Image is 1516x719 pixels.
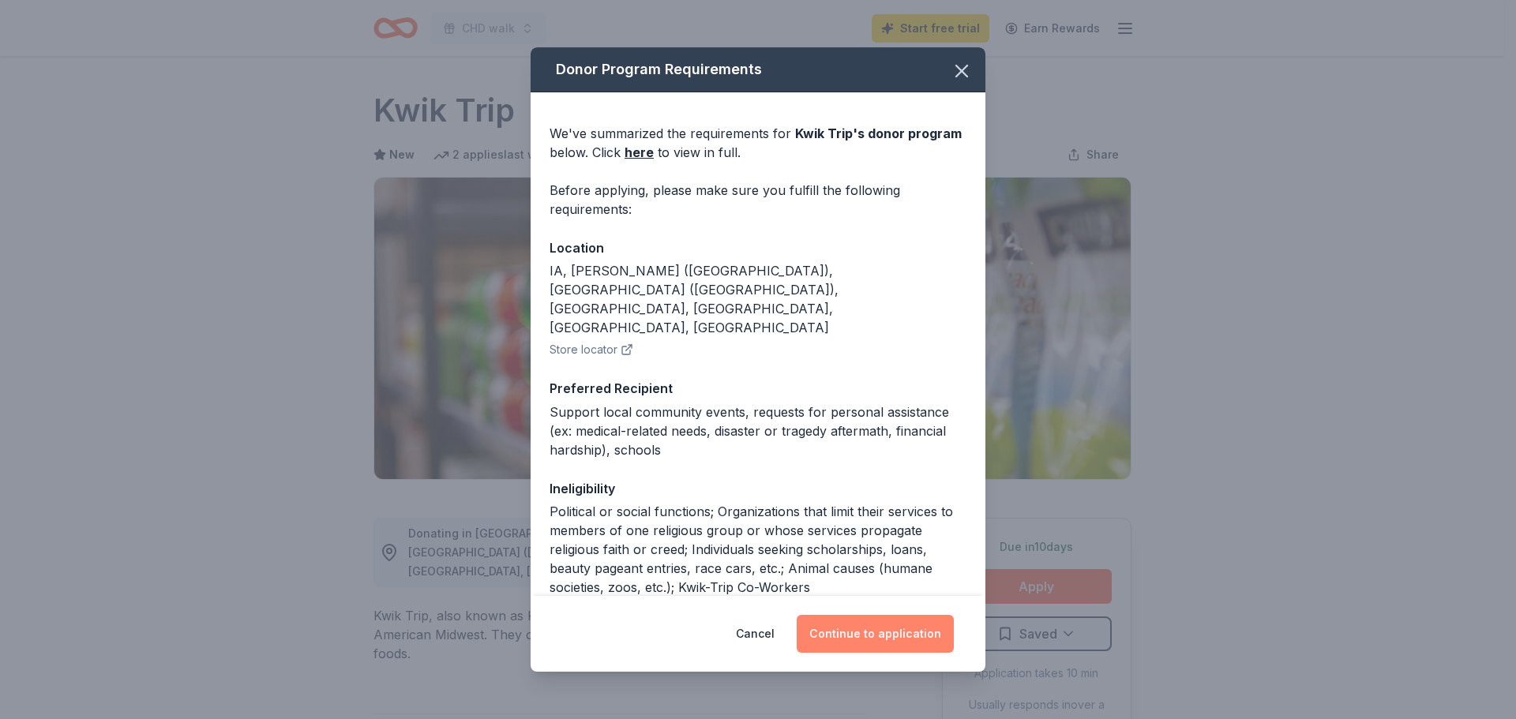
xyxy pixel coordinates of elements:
button: Cancel [736,615,775,653]
button: Store locator [550,340,633,359]
div: Location [550,238,966,258]
div: Before applying, please make sure you fulfill the following requirements: [550,181,966,219]
div: Preferred Recipient [550,378,966,399]
div: Ineligibility [550,478,966,499]
div: Support local community events, requests for personal assistance (ex: medical-related needs, disa... [550,403,966,459]
div: Donor Program Requirements [531,47,985,92]
div: We've summarized the requirements for below. Click to view in full. [550,124,966,162]
button: Continue to application [797,615,954,653]
a: here [625,143,654,162]
span: Kwik Trip 's donor program [795,125,962,141]
div: Political or social functions; Organizations that limit their services to members of one religiou... [550,502,966,597]
div: IA, [PERSON_NAME] ([GEOGRAPHIC_DATA]), [GEOGRAPHIC_DATA] ([GEOGRAPHIC_DATA]), [GEOGRAPHIC_DATA], ... [550,261,966,337]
